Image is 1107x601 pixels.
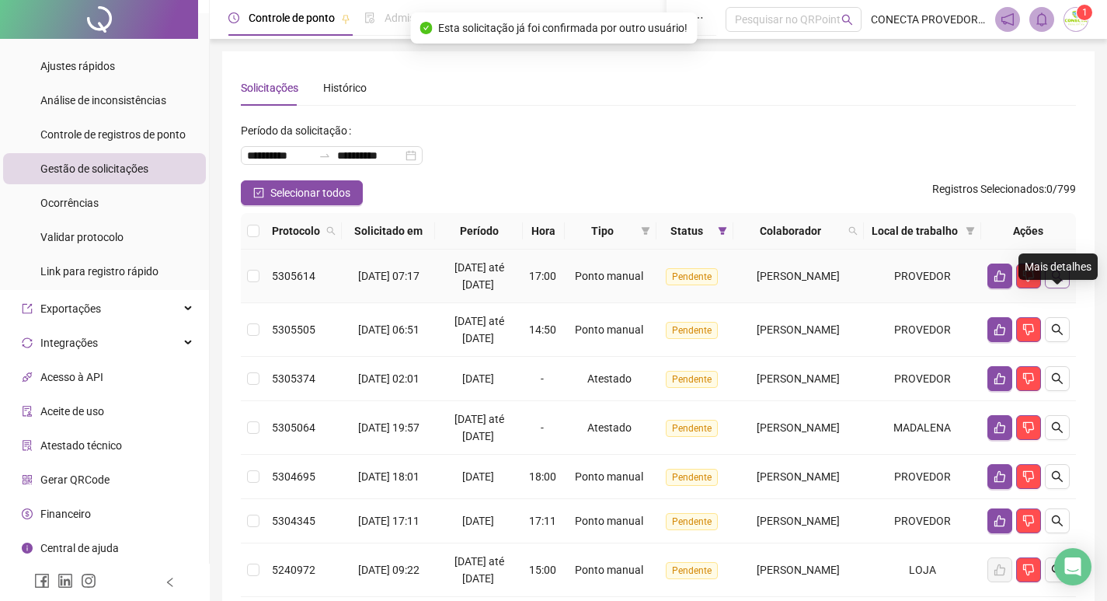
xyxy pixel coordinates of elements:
[864,455,981,499] td: PROVEDOR
[864,357,981,401] td: PROVEDOR
[841,14,853,26] span: search
[22,508,33,519] span: dollar
[575,323,643,336] span: Ponto manual
[666,469,718,486] span: Pendente
[253,187,264,198] span: check-square
[529,515,556,527] span: 17:11
[1018,253,1098,280] div: Mais detalhes
[864,303,981,357] td: PROVEDOR
[272,372,315,385] span: 5305374
[319,149,331,162] span: swap-right
[848,226,858,236] span: search
[1051,323,1063,336] span: search
[932,180,1076,205] span: : 0 / 799
[666,420,718,437] span: Pendente
[1022,323,1035,336] span: dislike
[575,515,643,527] span: Ponto manual
[40,508,91,520] span: Financeiro
[864,543,981,597] td: LOJA
[241,118,357,143] label: Período da solicitação
[81,573,96,589] span: instagram
[529,564,556,576] span: 15:00
[342,213,435,250] th: Solicitado em
[272,421,315,434] span: 5305064
[966,226,975,236] span: filter
[358,564,419,576] span: [DATE] 09:22
[22,406,33,417] span: audit
[435,213,523,250] th: Período
[757,470,840,483] span: [PERSON_NAME]
[757,421,840,434] span: [PERSON_NAME]
[241,180,363,205] button: Selecionar todos
[666,562,718,579] span: Pendente
[40,542,119,554] span: Central de ajuda
[994,270,1006,282] span: like
[1022,564,1035,576] span: dislike
[1077,5,1092,20] sup: Atualize o seu contato no menu Meus Dados
[228,12,239,23] span: clock-circle
[864,250,981,303] td: PROVEDOR
[987,222,1070,239] div: Ações
[994,515,1006,527] span: like
[22,543,33,554] span: info-circle
[272,222,320,239] span: Protocolo
[1022,470,1035,483] span: dislike
[40,94,166,107] span: Análise de inconsistências
[575,270,643,282] span: Ponto manual
[454,555,504,585] span: [DATE] até [DATE]
[40,197,99,209] span: Ocorrências
[22,303,33,314] span: export
[1001,12,1015,26] span: notification
[740,222,842,239] span: Colaborador
[358,515,419,527] span: [DATE] 17:11
[462,470,494,483] span: [DATE]
[358,270,419,282] span: [DATE] 07:17
[241,79,298,96] div: Solicitações
[1051,372,1063,385] span: search
[1022,372,1035,385] span: dislike
[358,372,419,385] span: [DATE] 02:01
[757,515,840,527] span: [PERSON_NAME]
[666,371,718,388] span: Pendente
[40,265,158,278] span: Link para registro rápido
[871,11,986,28] span: CONECTA PROVEDOR DE INTERNET LTDA
[358,421,419,434] span: [DATE] 19:57
[529,323,556,336] span: 14:50
[385,12,465,24] span: Admissão digital
[864,401,981,455] td: MADALENA
[575,470,643,483] span: Ponto manual
[1035,12,1049,26] span: bell
[22,440,33,451] span: solution
[994,372,1006,385] span: like
[757,564,840,576] span: [PERSON_NAME]
[323,79,367,96] div: Histórico
[323,219,339,243] span: search
[272,515,315,527] span: 5304345
[462,515,494,527] span: [DATE]
[40,371,103,383] span: Acesso à API
[529,470,556,483] span: 18:00
[994,323,1006,336] span: like
[40,302,101,315] span: Exportações
[1082,7,1088,18] span: 1
[272,323,315,336] span: 5305505
[40,405,104,418] span: Aceite de uso
[319,149,331,162] span: to
[587,421,632,434] span: Atestado
[34,573,50,589] span: facebook
[454,261,504,291] span: [DATE] até [DATE]
[1051,421,1063,434] span: search
[1064,8,1088,31] img: 34453
[272,564,315,576] span: 5240972
[611,12,672,24] span: Painel do DP
[529,270,556,282] span: 17:00
[870,222,959,239] span: Local de trabalho
[326,226,336,236] span: search
[757,372,840,385] span: [PERSON_NAME]
[40,473,110,486] span: Gerar QRCode
[438,19,688,37] span: Esta solicitação já foi confirmada por outro usuário!
[1051,470,1063,483] span: search
[22,372,33,383] span: api
[864,499,981,543] td: PROVEDOR
[454,413,504,442] span: [DATE] até [DATE]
